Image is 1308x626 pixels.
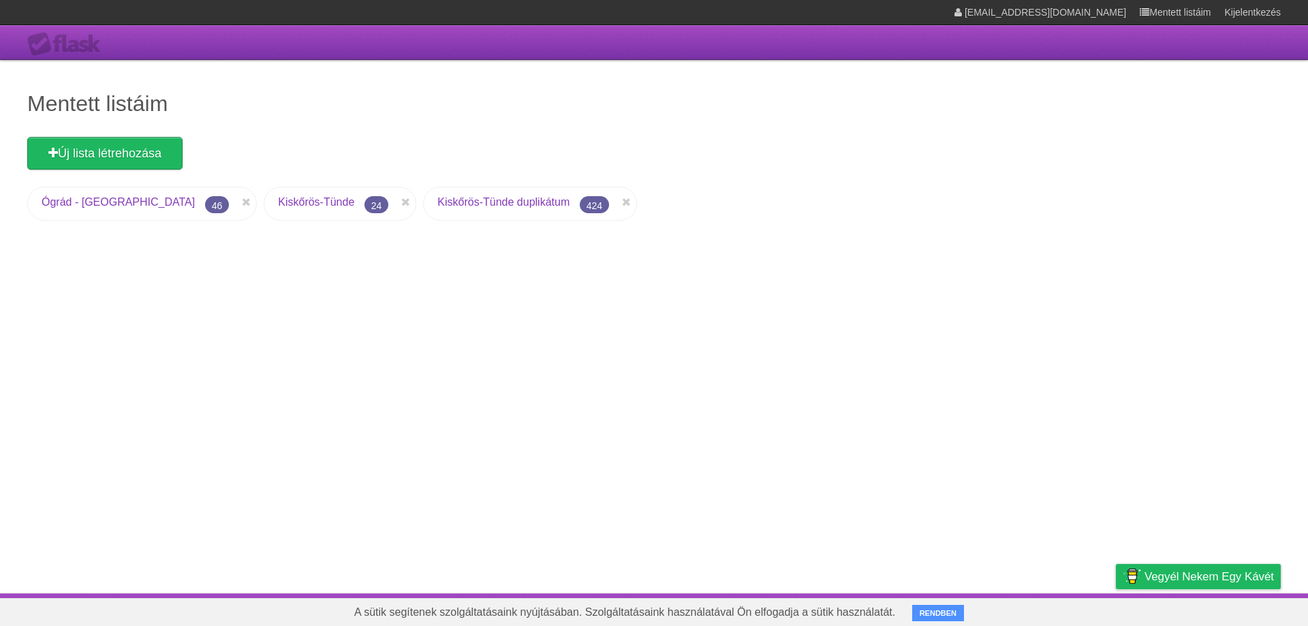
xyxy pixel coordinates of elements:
font: RENDBEN [920,609,956,617]
a: Kiskőrös-Tünde duplikátum [437,196,570,208]
a: Feltételek [1037,597,1084,623]
a: Fejlesztők [971,597,1020,623]
img: Vegyél nekem egy kávét [1123,565,1141,588]
font: Mentett listáim [1149,7,1211,18]
button: RENDBEN [912,605,964,621]
font: [EMAIL_ADDRESS][DOMAIN_NAME] [965,7,1126,18]
font: 424 [587,200,602,211]
a: Körülbelül [905,597,954,623]
font: 46 [212,200,223,211]
a: Ógrád - [GEOGRAPHIC_DATA] [42,196,195,208]
a: Kiskőrös-Tünde [278,196,354,208]
font: Kijelentkezés [1225,7,1281,18]
font: A sütik segítenek szolgáltatásaink nyújtásában. Szolgáltatásaink használatával Ön elfogadja a süt... [354,606,895,618]
a: Magánélet [1100,597,1151,623]
font: Új lista létrehozása [58,146,161,160]
font: 24 [371,200,382,211]
a: Vegyél nekem egy kávét [1116,564,1281,589]
font: Mentett listáim [27,91,168,116]
a: Új lista létrehozása [27,137,183,170]
a: Javasoljon egy funkciót [1168,597,1281,623]
font: Vegyél nekem egy kávét [1144,570,1274,583]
